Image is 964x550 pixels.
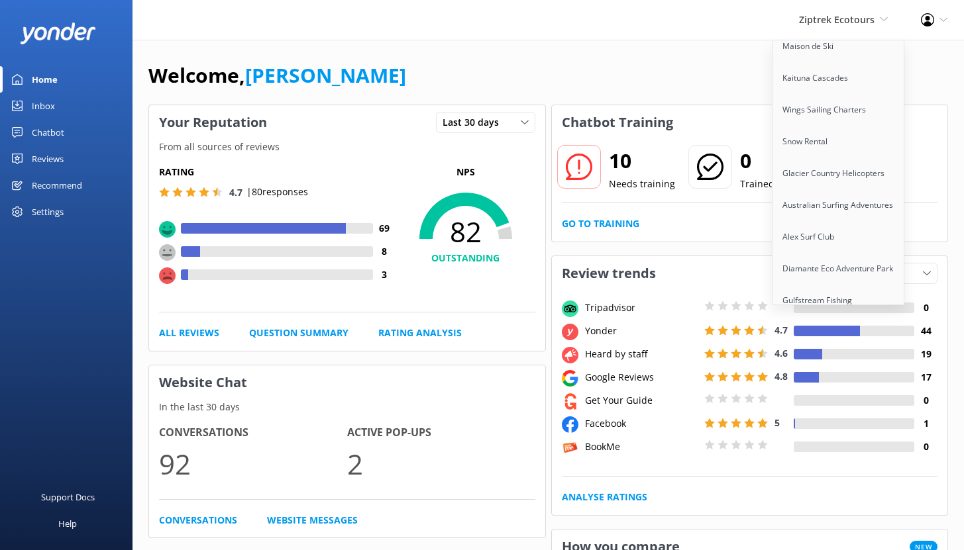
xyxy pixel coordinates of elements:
a: Kaituna Cascades [773,62,905,94]
div: BookMe [582,439,701,454]
p: NPS [396,165,535,179]
p: 92 [159,441,347,486]
span: 5 [775,416,780,429]
p: From all sources of reviews [149,140,545,154]
span: 4.8 [775,370,788,383]
h5: Rating [159,165,396,179]
h4: 8 [373,244,396,259]
h4: 0 [914,439,937,454]
div: Google Reviews [582,370,701,385]
div: Yonder [582,324,701,338]
span: 4.7 [229,186,242,199]
span: 4.7 [775,324,788,336]
a: All Reviews [159,326,219,340]
div: Facebook [582,416,701,431]
a: [PERSON_NAME] [245,62,406,89]
span: 4.6 [775,347,788,359]
a: Snow Rental [773,126,905,158]
p: 2 [347,441,535,486]
h3: Your Reputation [149,105,277,140]
h4: Active Pop-ups [347,424,535,441]
h3: Website Chat [149,365,545,400]
a: Question Summary [249,326,348,340]
h4: 19 [914,347,937,361]
h2: 10 [609,145,675,177]
p: Needs training [609,177,675,191]
h4: 69 [373,221,396,236]
div: Inbox [32,93,55,119]
h4: 0 [914,393,937,408]
img: yonder-white-logo.png [20,23,96,44]
p: In the last 30 days [149,400,545,414]
div: Recommend [32,172,82,199]
h3: Review trends [552,256,666,291]
a: Gulfstream Fishing [GEOGRAPHIC_DATA] [773,285,905,328]
a: Go to Training [562,216,639,231]
div: Support Docs [41,484,95,510]
h4: 44 [914,324,937,338]
a: Australian Surfing Adventures [773,189,905,221]
a: Website Messages [267,513,358,527]
h2: 0 [740,145,858,177]
a: Conversations [159,513,237,527]
h3: Chatbot Training [552,105,683,140]
span: Ziptrek Ecotours [799,13,875,26]
h1: Welcome, [148,60,406,91]
div: Get Your Guide [582,393,701,408]
a: Wings Sailing Charters [773,94,905,126]
div: Chatbot [32,119,64,146]
h4: OUTSTANDING [396,251,535,265]
h4: 3 [373,267,396,282]
span: Last 30 days [443,115,507,130]
a: Analyse Ratings [562,490,647,504]
a: Glacier Country Helicopters [773,158,905,189]
h4: 1 [914,416,937,431]
a: Rating Analysis [378,326,462,340]
a: Maison de Ski [773,30,905,62]
a: Diamante Eco Adventure Park [773,253,905,285]
div: Reviews [32,146,64,172]
a: Alex Surf Club [773,221,905,253]
h4: Conversations [159,424,347,441]
div: Settings [32,199,64,225]
p: Trained in the last 30 days [740,177,858,191]
div: Home [32,66,58,93]
div: Heard by staff [582,347,701,361]
p: | 80 responses [246,185,308,199]
div: Tripadvisor [582,300,701,315]
h4: 17 [914,370,937,385]
span: 82 [396,215,535,248]
h4: 0 [914,300,937,315]
div: Help [58,510,77,537]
